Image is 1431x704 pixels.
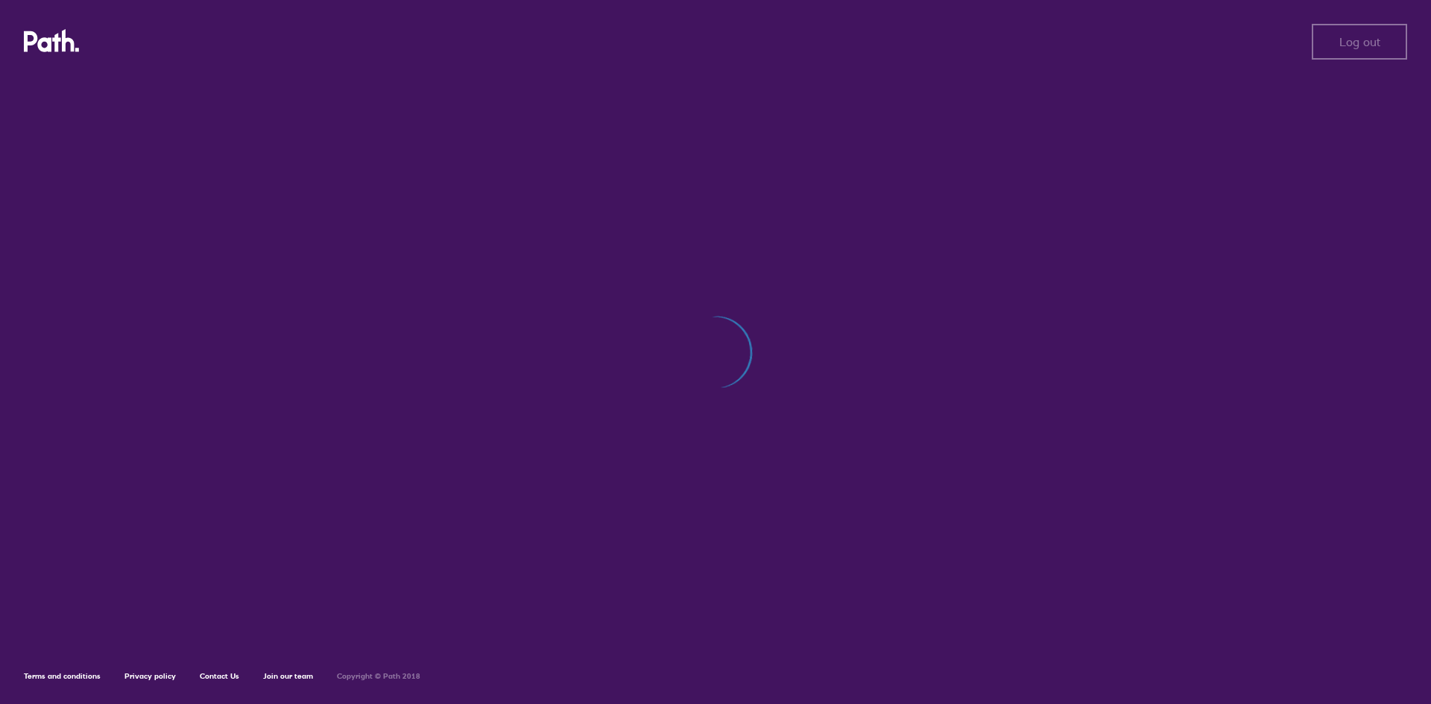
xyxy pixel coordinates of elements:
[1312,24,1407,60] button: Log out
[263,671,313,681] a: Join our team
[1339,35,1380,48] span: Log out
[124,671,176,681] a: Privacy policy
[24,671,101,681] a: Terms and conditions
[337,672,420,681] h6: Copyright © Path 2018
[200,671,239,681] a: Contact Us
